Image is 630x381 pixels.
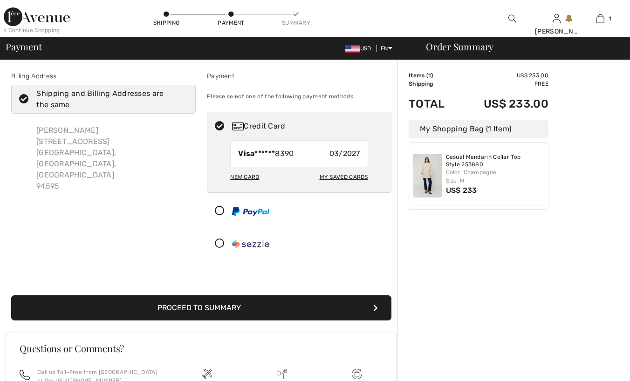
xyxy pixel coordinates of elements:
img: call [20,370,30,380]
div: Please select one of the following payment methods [207,85,391,108]
img: Sezzle [232,239,269,249]
div: New Card [230,169,259,185]
img: 1ère Avenue [4,7,70,26]
span: EN [381,45,392,52]
div: Billing Address [11,71,196,81]
img: Credit Card [232,122,244,130]
img: search the website [508,13,516,24]
div: Shipping and Billing Addresses are the same [36,88,182,110]
span: USD [345,45,375,52]
div: Payment [217,19,245,27]
td: US$ 233.00 [459,71,548,80]
div: Credit Card [232,121,385,132]
div: Summary [282,19,310,27]
div: [PERSON_NAME] [STREET_ADDRESS] [GEOGRAPHIC_DATA], [GEOGRAPHIC_DATA], [GEOGRAPHIC_DATA] 94595 [29,117,196,199]
div: Order Summary [415,42,624,51]
a: 1 [579,13,622,24]
img: Free shipping on orders over $99 [352,369,362,379]
td: Total [409,88,459,120]
td: Shipping [409,80,459,88]
span: 03/2027 [329,148,360,159]
h3: Questions or Comments? [20,344,383,353]
td: Items ( ) [409,71,459,80]
img: US Dollar [345,45,360,53]
div: [PERSON_NAME] [535,27,578,36]
td: US$ 233.00 [459,88,548,120]
strong: Visa [238,149,254,158]
div: Shipping [152,19,180,27]
td: Free [459,80,548,88]
button: Proceed to Summary [11,295,391,320]
img: Free shipping on orders over $99 [202,369,212,379]
div: Color: Champagne Size: M [446,168,545,185]
span: US$ 233 [446,186,477,195]
img: My Bag [596,13,604,24]
div: My Saved Cards [320,169,368,185]
div: Payment [207,71,391,81]
img: My Info [553,13,561,24]
div: < Continue Shopping [4,26,60,34]
a: Casual Mandarin Collar Top Style 253880 [446,154,545,168]
span: 1 [609,14,611,23]
img: PayPal [232,207,269,216]
div: My Shopping Bag (1 Item) [409,120,548,138]
img: Casual Mandarin Collar Top Style 253880 [413,154,442,197]
a: Sign In [553,14,561,23]
span: 1 [428,72,431,79]
img: Delivery is a breeze since we pay the duties! [277,369,287,379]
span: Payment [6,42,41,51]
